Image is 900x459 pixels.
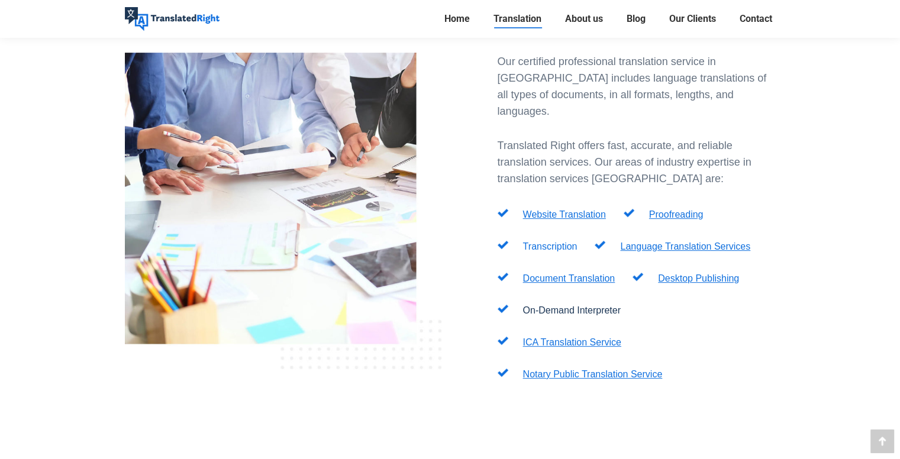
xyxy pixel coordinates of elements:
[523,337,621,347] a: ICA Translation Service
[523,241,578,251] a: Transcription
[498,273,508,281] img: null
[498,241,508,249] img: null
[736,11,776,27] a: Contact
[666,11,720,27] a: Our Clients
[565,13,603,25] span: About us
[623,11,649,27] a: Blog
[562,11,607,27] a: About us
[669,13,716,25] span: Our Clients
[498,137,776,187] p: Translated Right offers fast, accurate, and reliable translation services. Our areas of industry ...
[523,303,621,318] p: On-Demand Interpreter
[523,273,615,283] a: Document Translation
[498,209,508,217] img: null
[620,241,750,251] a: Language Translation Services
[633,273,643,281] img: null
[498,337,508,345] img: null
[523,369,663,379] a: Notary Public Translation Service
[740,13,772,25] span: Contact
[441,11,473,27] a: Home
[595,241,605,249] img: null
[493,13,541,25] span: Translation
[624,209,634,217] img: null
[490,11,545,27] a: Translation
[498,53,776,119] div: Our certified professional translation service in [GEOGRAPHIC_DATA] includes language translation...
[498,305,508,313] img: null
[125,53,441,369] img: Image of translation of company documents by professional translators
[658,273,739,283] a: Desktop Publishing
[649,209,704,219] a: Proofreading
[627,13,646,25] span: Blog
[523,209,606,219] a: Website Translation
[125,7,220,31] img: Translated Right
[498,369,508,377] img: null
[444,13,470,25] span: Home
